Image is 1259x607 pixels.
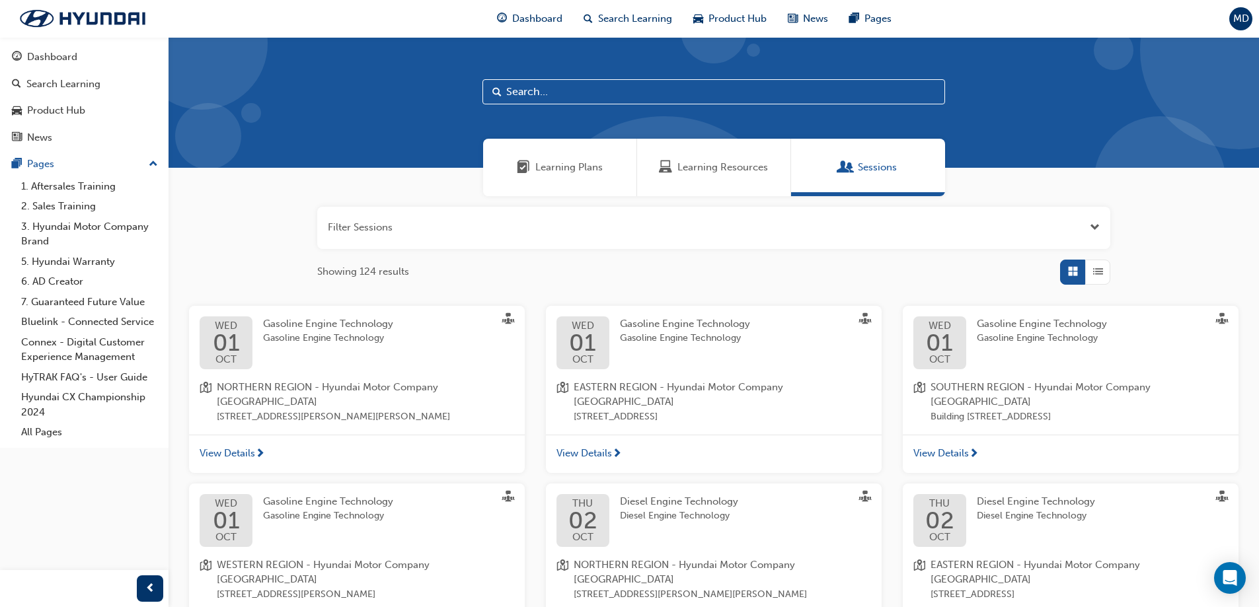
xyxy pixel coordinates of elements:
span: Gasoline Engine Technology [263,318,393,330]
div: Open Intercom Messenger [1214,562,1246,594]
a: WED01OCTGasoline Engine TechnologyGasoline Engine Technology [200,316,514,369]
span: Search [492,85,502,100]
span: OCT [213,355,240,365]
button: Pages [5,152,163,176]
span: Grid [1068,264,1078,279]
a: 5. Hyundai Warranty [16,252,163,272]
a: Learning PlansLearning Plans [483,139,637,196]
span: OCT [925,532,954,542]
span: Gasoline Engine Technology [263,509,393,524]
span: Gasoline Engine Technology [620,318,750,330]
span: sessionType_FACE_TO_FACE-icon [859,313,871,328]
span: 01 [213,509,240,532]
span: 01 [569,331,596,355]
span: next-icon [255,448,265,460]
span: Gasoline Engine Technology [977,331,1107,346]
span: WESTERN REGION - Hyundai Motor Company [GEOGRAPHIC_DATA] [217,557,514,587]
span: EASTERN REGION - Hyundai Motor Company [GEOGRAPHIC_DATA] [574,380,871,410]
span: guage-icon [497,11,507,27]
span: Dashboard [512,11,562,26]
a: WED01OCTGasoline Engine TechnologyGasoline Engine Technology [200,494,514,547]
a: news-iconNews [777,5,839,32]
span: NORTHERN REGION - Hyundai Motor Company [GEOGRAPHIC_DATA] [217,380,514,410]
a: Connex - Digital Customer Experience Management [16,332,163,367]
span: [STREET_ADDRESS] [931,587,1228,602]
button: Open the filter [1090,220,1100,235]
span: THU [568,499,597,509]
a: 7. Guaranteed Future Value [16,292,163,312]
span: EASTERN REGION - Hyundai Motor Company [GEOGRAPHIC_DATA] [931,557,1228,587]
span: news-icon [12,132,22,144]
span: Diesel Engine Technology [977,495,1095,507]
span: location-icon [913,380,925,425]
a: Bluelink - Connected Service [16,312,163,332]
span: Gasoline Engine Technology [977,318,1107,330]
span: 01 [926,331,953,355]
span: Gasoline Engine Technology [620,331,750,346]
a: search-iconSearch Learning [573,5,683,32]
div: Search Learning [26,77,100,92]
a: THU02OCTDiesel Engine TechnologyDiesel Engine Technology [913,494,1228,547]
span: [STREET_ADDRESS][PERSON_NAME][PERSON_NAME] [217,410,514,425]
span: sessionType_FACE_TO_FACE-icon [1216,491,1228,505]
span: Learning Resources [677,160,768,175]
span: OCT [568,532,597,542]
button: MD [1229,7,1252,30]
span: sessionType_FACE_TO_FACE-icon [1216,313,1228,328]
a: location-iconEASTERN REGION - Hyundai Motor Company [GEOGRAPHIC_DATA][STREET_ADDRESS] [913,557,1228,602]
span: location-icon [556,380,568,425]
a: View Details [546,435,882,473]
a: Hyundai CX Championship 2024 [16,387,163,422]
a: News [5,125,163,150]
span: View Details [913,446,969,461]
span: pages-icon [849,11,859,27]
span: next-icon [612,448,622,460]
a: location-iconNORTHERN REGION - Hyundai Motor Company [GEOGRAPHIC_DATA][STREET_ADDRESS][PERSON_NAM... [200,380,514,425]
a: 2. Sales Training [16,196,163,217]
span: guage-icon [12,52,22,63]
a: location-iconNORTHERN REGION - Hyundai Motor Company [GEOGRAPHIC_DATA][STREET_ADDRESS][PERSON_NAM... [556,557,871,602]
a: location-iconEASTERN REGION - Hyundai Motor Company [GEOGRAPHIC_DATA][STREET_ADDRESS] [556,380,871,425]
span: location-icon [200,380,211,425]
a: SessionsSessions [791,139,945,196]
span: MD [1233,11,1249,26]
span: sessionType_FACE_TO_FACE-icon [502,491,514,505]
a: location-iconWESTERN REGION - Hyundai Motor Company [GEOGRAPHIC_DATA][STREET_ADDRESS][PERSON_NAME] [200,557,514,602]
span: Gasoline Engine Technology [263,495,393,507]
button: WED01OCTGasoline Engine TechnologyGasoline Engine Technologylocation-iconSOUTHERN REGION - Hyunda... [903,306,1239,473]
div: Pages [27,157,54,172]
span: SOUTHERN REGION - Hyundai Motor Company [GEOGRAPHIC_DATA] [931,380,1228,410]
span: search-icon [584,11,593,27]
span: View Details [556,446,612,461]
span: pages-icon [12,159,22,170]
a: car-iconProduct Hub [683,5,777,32]
span: location-icon [913,557,925,602]
span: news-icon [788,11,798,27]
span: Learning Plans [517,160,530,175]
span: car-icon [12,105,22,117]
span: WED [926,321,953,331]
span: Diesel Engine Technology [977,509,1095,524]
span: search-icon [12,79,21,90]
span: Pages [864,11,892,26]
span: Building [STREET_ADDRESS] [931,410,1228,425]
span: View Details [200,446,255,461]
a: location-iconSOUTHERN REGION - Hyundai Motor Company [GEOGRAPHIC_DATA]Building [STREET_ADDRESS] [913,380,1228,425]
a: Learning ResourcesLearning Resources [637,139,791,196]
a: WED01OCTGasoline Engine TechnologyGasoline Engine Technology [556,316,871,369]
a: 1. Aftersales Training [16,176,163,197]
span: Gasoline Engine Technology [263,331,393,346]
span: List [1093,264,1103,279]
span: 02 [925,509,954,532]
div: Product Hub [27,103,85,118]
a: HyTRAK FAQ's - User Guide [16,367,163,388]
a: THU02OCTDiesel Engine TechnologyDiesel Engine Technology [556,494,871,547]
button: WED01OCTGasoline Engine TechnologyGasoline Engine Technologylocation-iconNORTHERN REGION - Hyunda... [189,306,525,473]
img: Trak [7,5,159,32]
span: Product Hub [708,11,767,26]
span: Showing 124 results [317,264,409,279]
span: location-icon [556,557,568,602]
span: Learning Resources [659,160,672,175]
